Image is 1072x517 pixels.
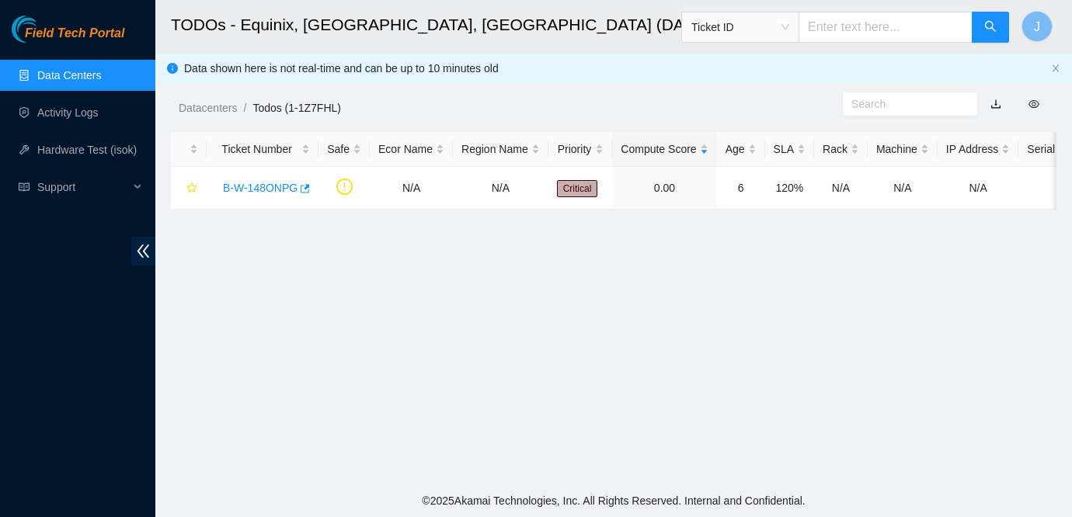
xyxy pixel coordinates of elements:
[717,167,765,210] td: 6
[37,172,129,203] span: Support
[691,16,789,39] span: Ticket ID
[1022,11,1053,42] button: J
[453,167,548,210] td: N/A
[25,26,124,41] span: Field Tech Portal
[243,102,246,114] span: /
[1034,17,1040,36] span: J
[612,167,716,210] td: 0.00
[179,102,237,114] a: Datacenters
[131,237,155,265] span: double-left
[868,167,938,210] td: N/A
[984,20,997,35] span: search
[37,106,99,119] a: Activity Logs
[799,12,973,43] input: Enter text here...
[938,167,1018,210] td: N/A
[37,69,101,82] a: Data Centers
[765,167,814,210] td: 120%
[252,102,341,114] a: Todos (1-1Z7FHL)
[186,182,197,195] span: star
[851,95,956,113] input: Search
[179,175,198,200] button: star
[336,179,353,195] span: exclamation-circle
[37,144,137,156] a: Hardware Test (isok)
[1051,64,1060,74] button: close
[1028,99,1039,109] span: eye
[972,12,1009,43] button: search
[979,92,1013,116] button: download
[557,180,598,197] span: Critical
[12,16,78,43] img: Akamai Technologies
[990,98,1001,110] a: download
[155,484,1072,517] footer: © 2025 Akamai Technologies, Inc. All Rights Reserved. Internal and Confidential.
[12,28,124,48] a: Akamai TechnologiesField Tech Portal
[223,182,298,194] a: B-W-148ONPG
[19,182,30,193] span: read
[1051,64,1060,73] span: close
[814,167,868,210] td: N/A
[370,167,453,210] td: N/A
